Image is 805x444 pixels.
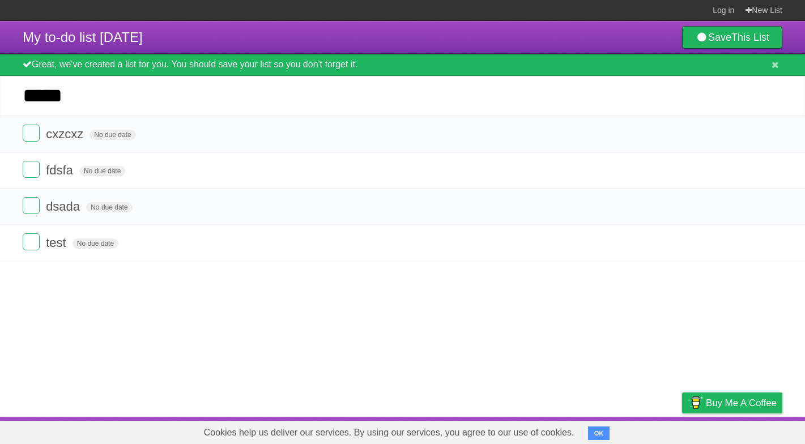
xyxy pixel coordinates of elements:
span: Buy me a coffee [706,393,777,413]
span: No due date [79,166,125,176]
span: fdsfa [46,163,76,177]
a: Terms [629,420,654,441]
button: OK [588,426,610,440]
a: About [531,420,555,441]
span: No due date [90,130,135,140]
a: Buy me a coffee [682,392,782,413]
span: No due date [73,238,118,249]
span: No due date [86,202,132,212]
label: Done [23,233,40,250]
label: Done [23,125,40,142]
span: cxzcxz [46,127,86,141]
b: This List [731,32,769,43]
a: Developers [569,420,615,441]
a: Privacy [667,420,697,441]
span: test [46,236,69,250]
a: Suggest a feature [711,420,782,441]
span: Cookies help us deliver our services. By using our services, you agree to our use of cookies. [193,421,586,444]
label: Done [23,197,40,214]
label: Done [23,161,40,178]
span: dsada [46,199,83,214]
img: Buy me a coffee [688,393,703,412]
span: My to-do list [DATE] [23,29,143,45]
a: SaveThis List [682,26,782,49]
